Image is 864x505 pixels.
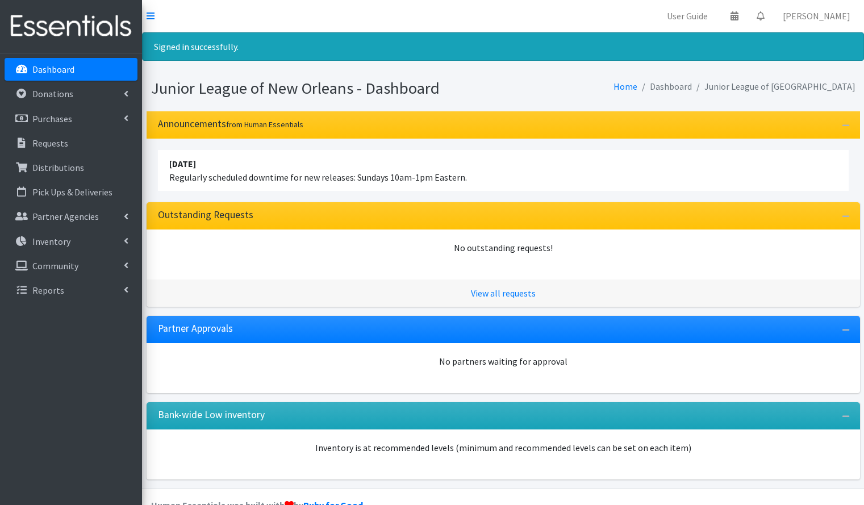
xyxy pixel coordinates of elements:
[774,5,859,27] a: [PERSON_NAME]
[658,5,717,27] a: User Guide
[5,205,137,228] a: Partner Agencies
[32,88,73,99] p: Donations
[5,7,137,45] img: HumanEssentials
[637,78,692,95] li: Dashboard
[158,241,849,254] div: No outstanding requests!
[151,78,499,98] h1: Junior League of New Orleans - Dashboard
[32,260,78,272] p: Community
[226,119,303,130] small: from Human Essentials
[5,156,137,179] a: Distributions
[32,211,99,222] p: Partner Agencies
[613,81,637,92] a: Home
[158,409,265,421] h3: Bank-wide Low inventory
[32,285,64,296] p: Reports
[5,82,137,105] a: Donations
[32,64,74,75] p: Dashboard
[158,209,253,221] h3: Outstanding Requests
[142,32,864,61] div: Signed in successfully.
[5,107,137,130] a: Purchases
[158,441,849,454] p: Inventory is at recommended levels (minimum and recommended levels can be set on each item)
[5,132,137,155] a: Requests
[169,158,196,169] strong: [DATE]
[158,118,303,130] h3: Announcements
[5,254,137,277] a: Community
[5,181,137,203] a: Pick Ups & Deliveries
[5,58,137,81] a: Dashboard
[5,279,137,302] a: Reports
[692,78,855,95] li: Junior League of [GEOGRAPHIC_DATA]
[471,287,536,299] a: View all requests
[158,354,849,368] div: No partners waiting for approval
[32,113,72,124] p: Purchases
[32,186,112,198] p: Pick Ups & Deliveries
[32,162,84,173] p: Distributions
[5,230,137,253] a: Inventory
[32,236,70,247] p: Inventory
[158,323,233,335] h3: Partner Approvals
[158,150,849,191] li: Regularly scheduled downtime for new releases: Sundays 10am-1pm Eastern.
[32,137,68,149] p: Requests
